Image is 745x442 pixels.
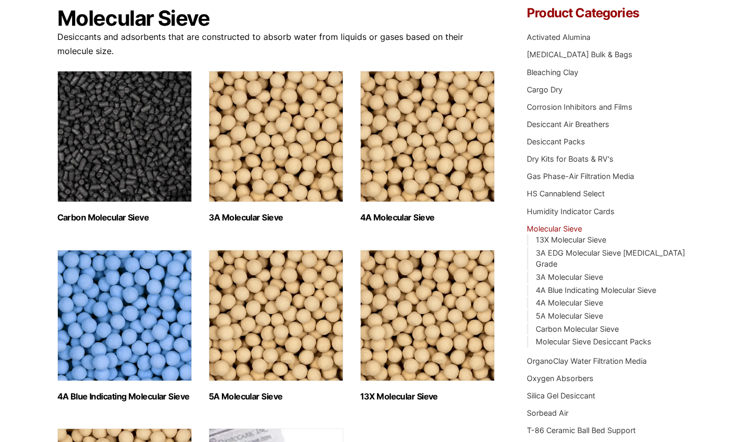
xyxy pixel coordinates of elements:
h2: Carbon Molecular Sieve [57,213,192,223]
a: Visit product category 13X Molecular Sieve [360,250,495,402]
a: Visit product category 5A Molecular Sieve [209,250,343,402]
a: 4A Molecular Sieve [536,298,603,307]
a: 3A EDG Molecular Sieve [MEDICAL_DATA] Grade [536,248,685,269]
a: [MEDICAL_DATA] Bulk & Bags [527,50,632,59]
a: Gas Phase-Air Filtration Media [527,172,634,181]
a: Visit product category 4A Blue Indicating Molecular Sieve [57,250,192,402]
a: Sorbead Air [527,408,568,417]
img: 5A Molecular Sieve [209,250,343,381]
a: Activated Alumina [527,33,590,41]
a: Bleaching Clay [527,68,578,77]
a: Humidity Indicator Cards [527,207,615,216]
h4: Product Categories [527,7,688,19]
a: T-86 Ceramic Ball Bed Support [527,426,636,435]
img: 4A Molecular Sieve [360,71,495,202]
a: Desiccant Packs [527,137,585,146]
img: 3A Molecular Sieve [209,71,343,202]
a: Oxygen Absorbers [527,374,594,383]
h1: Molecular Sieve [57,7,496,30]
a: Corrosion Inhibitors and Films [527,102,632,111]
img: 4A Blue Indicating Molecular Sieve [57,250,192,381]
a: 3A Molecular Sieve [536,272,603,281]
a: Visit product category 4A Molecular Sieve [360,71,495,223]
a: Molecular Sieve [527,224,582,233]
a: Molecular Sieve Desiccant Packs [536,337,651,346]
a: Silica Gel Desiccant [527,391,595,400]
h2: 3A Molecular Sieve [209,213,343,223]
a: Visit product category Carbon Molecular Sieve [57,71,192,223]
img: 13X Molecular Sieve [360,250,495,381]
h2: 4A Molecular Sieve [360,213,495,223]
a: 5A Molecular Sieve [536,311,603,320]
a: OrganoClay Water Filtration Media [527,356,647,365]
h2: 13X Molecular Sieve [360,392,495,402]
a: 13X Molecular Sieve [536,235,606,244]
a: Cargo Dry [527,85,563,94]
a: 4A Blue Indicating Molecular Sieve [536,286,656,294]
h2: 4A Blue Indicating Molecular Sieve [57,392,192,402]
a: Desiccant Air Breathers [527,120,609,129]
p: Desiccants and adsorbents that are constructed to absorb water from liquids or gases based on the... [57,30,496,58]
a: Dry Kits for Boats & RV's [527,154,614,163]
a: Visit product category 3A Molecular Sieve [209,71,343,223]
h2: 5A Molecular Sieve [209,392,343,402]
a: Carbon Molecular Sieve [536,324,619,333]
img: Carbon Molecular Sieve [57,71,192,202]
a: HS Cannablend Select [527,189,605,198]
